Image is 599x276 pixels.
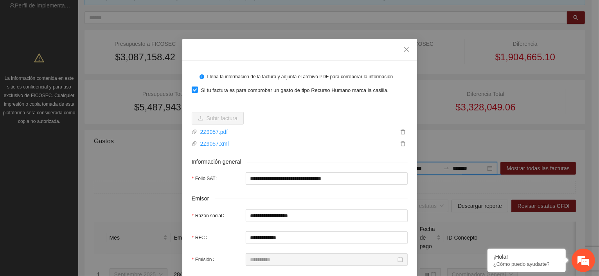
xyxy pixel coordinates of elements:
label: RFC: [192,231,210,244]
a: 2Z9057.xml [197,139,398,148]
span: close [403,46,410,52]
div: Chatee con nosotros ahora [41,40,131,50]
button: delete [398,128,408,136]
span: paper-clip [192,129,197,135]
input: Folio SAT: [246,172,408,185]
a: 2Z9057.pdf [197,128,398,136]
span: Si tu factura es para comprobar un gasto de tipo Recurso Humano marca la casilla. [198,87,392,94]
input: RFC: [246,231,408,244]
span: delete [399,141,407,146]
span: Emisor [192,194,215,203]
label: Folio SAT: [192,172,221,185]
input: Razón social: [246,209,408,222]
button: delete [398,139,408,148]
span: delete [399,129,407,135]
button: Close [396,39,417,60]
span: uploadSubir factura [192,115,244,121]
div: Minimizar ventana de chat en vivo [128,4,147,23]
span: Estamos en línea. [45,92,108,171]
div: ¡Hola! [493,254,560,260]
span: Información general [192,157,247,166]
span: info-circle [200,74,204,79]
p: ¿Cómo puedo ayudarte? [493,261,560,267]
div: Llena la información de la factura y adjunta el archivo PDF para corroborar la información [207,73,402,81]
button: uploadSubir factura [192,112,244,124]
label: Emisión: [192,253,217,266]
input: Emisión: [250,255,396,264]
label: Razón social: [192,209,228,222]
span: paper-clip [192,141,197,146]
textarea: Escriba su mensaje y pulse “Intro” [4,189,149,216]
